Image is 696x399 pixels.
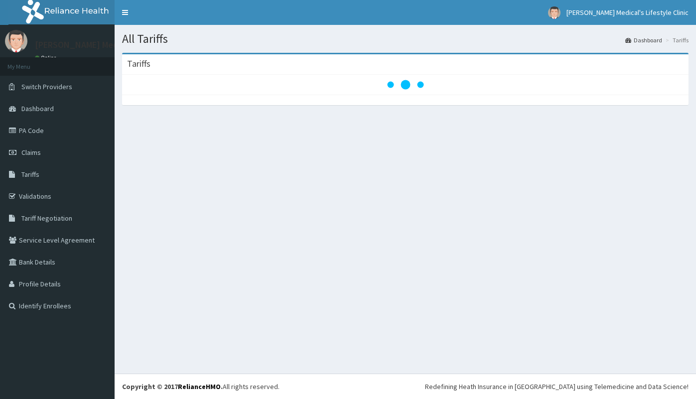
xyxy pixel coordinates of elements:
[21,170,39,179] span: Tariffs
[425,382,689,392] div: Redefining Heath Insurance in [GEOGRAPHIC_DATA] using Telemedicine and Data Science!
[178,382,221,391] a: RelianceHMO
[35,40,198,49] p: [PERSON_NAME] Medical's Lifestyle Clinic
[35,54,59,61] a: Online
[5,30,27,52] img: User Image
[21,148,41,157] span: Claims
[386,65,425,105] svg: audio-loading
[548,6,560,19] img: User Image
[566,8,689,17] span: [PERSON_NAME] Medical's Lifestyle Clinic
[122,382,223,391] strong: Copyright © 2017 .
[663,36,689,44] li: Tariffs
[127,59,150,68] h3: Tariffs
[21,104,54,113] span: Dashboard
[122,32,689,45] h1: All Tariffs
[625,36,662,44] a: Dashboard
[21,82,72,91] span: Switch Providers
[115,374,696,399] footer: All rights reserved.
[21,214,72,223] span: Tariff Negotiation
